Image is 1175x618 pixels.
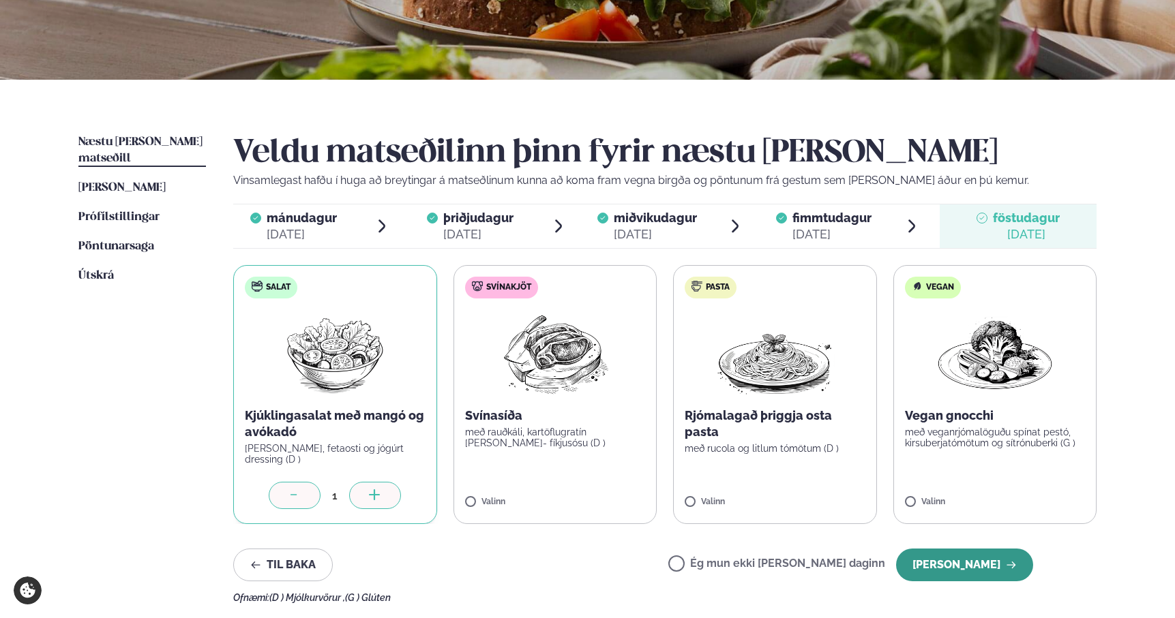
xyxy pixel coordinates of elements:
[233,549,333,581] button: Til baka
[78,241,154,252] span: Pöntunarsaga
[78,211,160,223] span: Prófílstillingar
[78,182,166,194] span: [PERSON_NAME]
[706,282,730,293] span: Pasta
[78,268,114,284] a: Útskrá
[926,282,954,293] span: Vegan
[993,211,1060,225] span: föstudagur
[443,211,514,225] span: þriðjudagur
[691,281,702,292] img: pasta.svg
[685,407,865,440] p: Rjómalagað þriggja osta pasta
[78,238,154,255] a: Pöntunarsaga
[465,407,646,424] p: Svínasíða
[78,209,160,226] a: Prófílstillingar
[267,226,337,243] div: [DATE]
[614,211,697,225] span: miðvikudagur
[245,443,426,465] p: [PERSON_NAME], fetaosti og jógúrt dressing (D )
[494,309,615,397] img: Pork-Meat.png
[993,226,1060,243] div: [DATE]
[345,592,391,603] span: (G ) Glúten
[792,226,872,243] div: [DATE]
[252,281,263,292] img: salad.svg
[614,226,697,243] div: [DATE]
[486,282,531,293] span: Svínakjöt
[472,281,483,292] img: pork.svg
[245,407,426,440] p: Kjúklingasalat með mangó og avókadó
[233,172,1097,189] p: Vinsamlegast hafðu í huga að breytingar á matseðlinum kunna að koma fram vegna birgða og pöntunum...
[78,180,166,196] a: [PERSON_NAME]
[465,427,646,448] p: með rauðkáli, kartöflugratín [PERSON_NAME]- fíkjusósu (D )
[78,136,203,164] span: Næstu [PERSON_NAME] matseðill
[905,407,1086,424] p: Vegan gnocchi
[715,309,835,397] img: Spagetti.png
[233,134,1097,172] h2: Veldu matseðilinn þinn fyrir næstu [PERSON_NAME]
[905,427,1086,448] p: með veganrjómalöguðu spínat pestó, kirsuberjatómötum og sítrónuberki (G )
[443,226,514,243] div: [DATE]
[266,282,291,293] span: Salat
[912,281,923,292] img: Vegan.svg
[14,576,42,604] a: Cookie settings
[233,592,1097,603] div: Ofnæmi:
[321,488,349,504] div: 1
[935,309,1055,397] img: Vegan.png
[269,592,345,603] span: (D ) Mjólkurvörur ,
[685,443,865,454] p: með rucola og litlum tómötum (D )
[896,549,1033,581] button: [PERSON_NAME]
[275,309,396,397] img: Salad.png
[78,134,206,167] a: Næstu [PERSON_NAME] matseðill
[792,211,872,225] span: fimmtudagur
[78,270,114,281] span: Útskrá
[267,211,337,225] span: mánudagur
